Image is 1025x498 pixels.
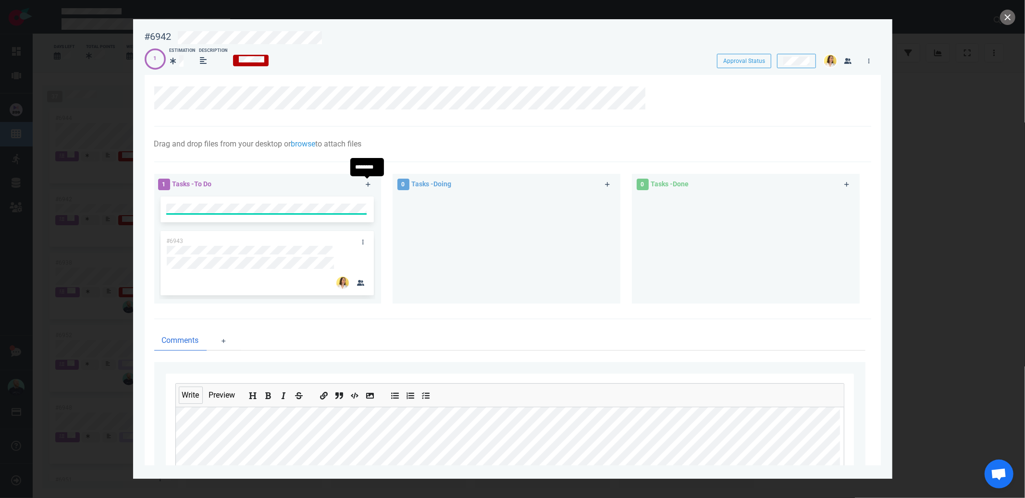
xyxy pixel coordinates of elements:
[985,460,1013,488] div: Ouvrir le chat
[389,389,401,399] button: Add unordered list
[247,389,259,399] button: Add header
[316,139,362,148] span: to attach files
[412,180,452,188] span: Tasks - Doing
[349,389,360,399] button: Insert code
[824,55,837,67] img: 26
[199,48,228,54] div: Description
[651,180,689,188] span: Tasks - Done
[318,389,330,399] button: Add a link
[166,238,183,244] span: #6943
[154,55,157,63] div: 1
[336,277,349,289] img: 26
[173,180,212,188] span: Tasks - To Do
[293,389,305,399] button: Add strikethrough text
[333,389,345,399] button: Insert a quote
[364,389,376,399] button: Add image
[158,179,170,190] span: 1
[1000,10,1015,25] button: close
[145,31,172,43] div: #6942
[420,389,432,399] button: Add checked list
[397,179,409,190] span: 0
[291,139,316,148] a: browse
[206,387,239,404] button: Preview
[179,387,203,404] button: Write
[637,179,649,190] span: 0
[170,48,196,54] div: Estimation
[278,389,289,399] button: Add italic text
[717,54,771,68] button: Approval Status
[154,139,291,148] span: Drag and drop files from your desktop or
[262,389,274,399] button: Add bold text
[162,335,199,346] span: Comments
[405,389,416,399] button: Add ordered list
